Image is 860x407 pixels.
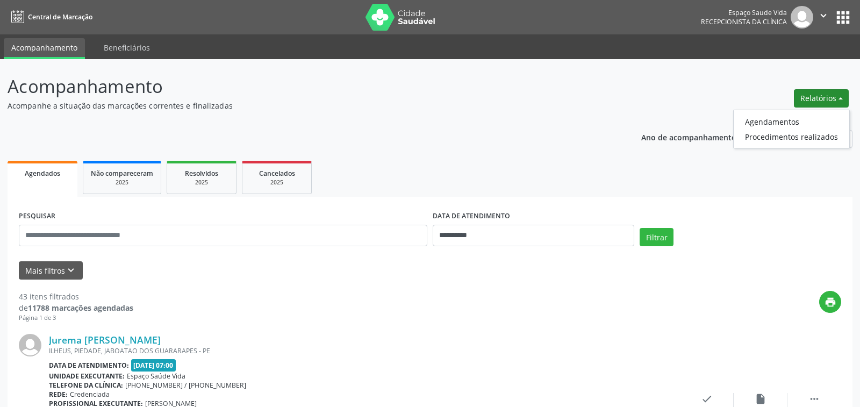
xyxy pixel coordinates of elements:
[808,393,820,405] i: 
[49,372,125,381] b: Unidade executante:
[125,381,246,390] span: [PHONE_NUMBER] / [PHONE_NUMBER]
[49,390,68,399] b: Rede:
[640,228,673,246] button: Filtrar
[19,334,41,356] img: img
[19,208,55,225] label: PESQUISAR
[701,393,713,405] i: check
[91,178,153,187] div: 2025
[127,372,185,381] span: Espaço Saúde Vida
[49,346,680,355] div: ILHEUS, PIEDADE, JABOATAO DOS GUARARAPES - PE
[8,73,599,100] p: Acompanhamento
[734,129,849,144] a: Procedimentos realizados
[819,291,841,313] button: print
[4,38,85,59] a: Acompanhamento
[825,296,836,308] i: print
[19,302,133,313] div: de
[28,12,92,22] span: Central de Marcação
[433,208,510,225] label: DATA DE ATENDIMENTO
[70,390,110,399] span: Credenciada
[96,38,157,57] a: Beneficiários
[8,8,92,26] a: Central de Marcação
[794,89,849,108] button: Relatórios
[49,381,123,390] b: Telefone da clínica:
[49,334,161,346] a: Jurema [PERSON_NAME]
[701,8,787,17] div: Espaço Saude Vida
[19,261,83,280] button: Mais filtroskeyboard_arrow_down
[25,169,60,178] span: Agendados
[19,313,133,323] div: Página 1 de 3
[701,17,787,26] span: Recepcionista da clínica
[65,265,77,276] i: keyboard_arrow_down
[733,110,850,148] ul: Relatórios
[791,6,813,28] img: img
[49,361,129,370] b: Data de atendimento:
[259,169,295,178] span: Cancelados
[28,303,133,313] strong: 11788 marcações agendadas
[19,291,133,302] div: 43 itens filtrados
[91,169,153,178] span: Não compareceram
[131,359,176,372] span: [DATE] 07:00
[641,130,736,144] p: Ano de acompanhamento
[813,6,834,28] button: 
[834,8,852,27] button: apps
[175,178,228,187] div: 2025
[8,100,599,111] p: Acompanhe a situação das marcações correntes e finalizadas
[734,114,849,129] a: Agendamentos
[250,178,304,187] div: 2025
[818,10,829,22] i: 
[755,393,766,405] i: insert_drive_file
[185,169,218,178] span: Resolvidos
